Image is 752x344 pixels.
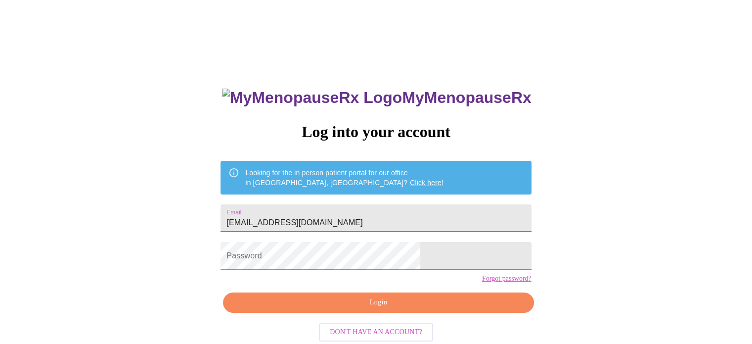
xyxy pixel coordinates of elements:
[316,327,436,335] a: Don't have an account?
[222,89,531,107] h3: MyMenopauseRx
[319,323,433,342] button: Don't have an account?
[330,326,422,339] span: Don't have an account?
[221,123,531,141] h3: Log into your account
[234,296,522,309] span: Login
[482,275,531,283] a: Forgot password?
[222,89,402,107] img: MyMenopauseRx Logo
[410,179,443,187] a: Click here!
[223,293,533,313] button: Login
[245,164,443,192] div: Looking for the in person patient portal for our office in [GEOGRAPHIC_DATA], [GEOGRAPHIC_DATA]?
